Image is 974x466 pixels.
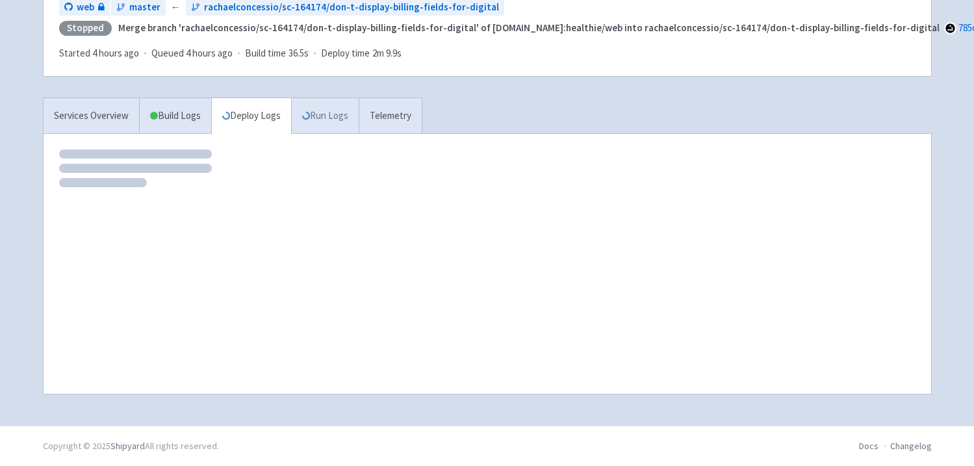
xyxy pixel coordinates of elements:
a: Run Logs [291,98,359,134]
span: Build time [245,46,286,61]
a: Docs [859,440,878,452]
span: 2m 9.9s [372,46,402,61]
a: Telemetry [359,98,422,134]
div: Copyright © 2025 All rights reserved. [43,439,219,453]
a: Shipyard [110,440,145,452]
time: 4 hours ago [92,47,139,59]
a: Build Logs [140,98,211,134]
time: 4 hours ago [186,47,233,59]
span: Deploy time [321,46,370,61]
div: Stopped [59,21,112,36]
a: Changelog [890,440,932,452]
div: · · · [59,46,409,61]
span: Queued [151,47,233,59]
span: Started [59,47,139,59]
a: Services Overview [44,98,139,134]
strong: Merge branch 'rachaelconcessio/sc-164174/don-t-display-billing-fields-for-digital' of [DOMAIN_NAM... [118,21,940,34]
span: 36.5s [288,46,309,61]
a: Deploy Logs [211,98,291,134]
